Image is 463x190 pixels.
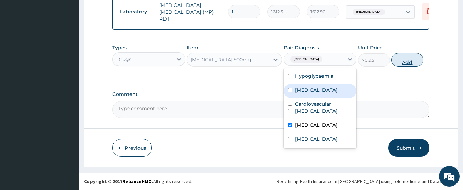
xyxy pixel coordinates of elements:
[112,45,127,51] label: Types
[290,56,322,63] span: [MEDICAL_DATA]
[36,38,115,47] div: Chat with us now
[353,9,385,15] span: [MEDICAL_DATA]
[79,173,463,190] footer: All rights reserved.
[358,44,383,51] label: Unit Price
[277,178,458,185] div: Redefining Heath Insurance in [GEOGRAPHIC_DATA] using Telemedicine and Data Science!
[13,34,28,51] img: d_794563401_company_1708531726252_794563401
[112,91,430,97] label: Comment
[295,87,338,93] label: [MEDICAL_DATA]
[112,3,129,20] div: Minimize live chat window
[84,178,153,185] strong: Copyright © 2017 .
[122,178,152,185] a: RelianceHMO
[295,73,333,79] label: Hypoglycaemia
[191,56,251,63] div: [MEDICAL_DATA] 500mg
[295,122,338,128] label: [MEDICAL_DATA]
[117,5,156,18] td: Laboratory
[295,136,338,142] label: [MEDICAL_DATA]
[295,101,353,114] label: Cardiovascular [MEDICAL_DATA]
[388,139,429,157] button: Submit
[187,44,198,51] label: Item
[284,44,319,51] label: Pair Diagnosis
[116,56,131,63] div: Drugs
[40,53,95,123] span: We're online!
[391,53,423,67] button: Add
[112,139,152,157] button: Previous
[3,122,131,145] textarea: Type your message and hit 'Enter'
